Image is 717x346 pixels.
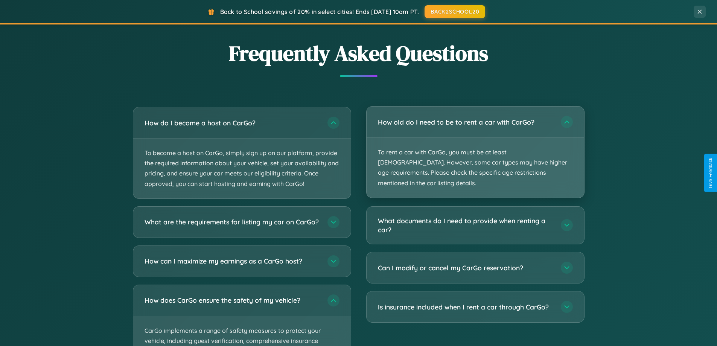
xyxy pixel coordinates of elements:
h3: How does CarGo ensure the safety of my vehicle? [145,296,320,305]
h3: How can I maximize my earnings as a CarGo host? [145,256,320,266]
span: Back to School savings of 20% in select cities! Ends [DATE] 10am PT. [220,8,419,15]
p: To become a host on CarGo, simply sign up on our platform, provide the required information about... [133,139,351,198]
h3: How old do I need to be to rent a car with CarGo? [378,117,553,127]
button: BACK2SCHOOL20 [425,5,485,18]
h3: How do I become a host on CarGo? [145,118,320,128]
h3: Can I modify or cancel my CarGo reservation? [378,263,553,273]
h2: Frequently Asked Questions [133,39,585,68]
div: Give Feedback [708,158,713,188]
h3: Is insurance included when I rent a car through CarGo? [378,302,553,312]
p: To rent a car with CarGo, you must be at least [DEMOGRAPHIC_DATA]. However, some car types may ha... [367,138,584,198]
h3: What documents do I need to provide when renting a car? [378,216,553,235]
h3: What are the requirements for listing my car on CarGo? [145,217,320,227]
